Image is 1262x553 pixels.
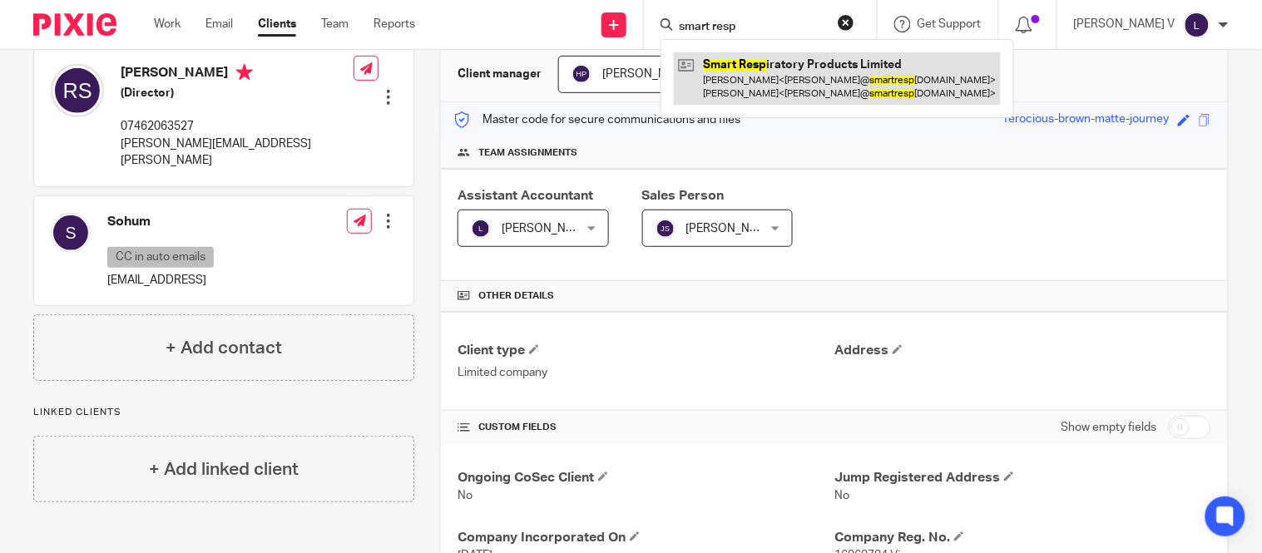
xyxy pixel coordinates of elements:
[458,529,834,546] h4: Company Incorporated On
[458,66,542,82] h3: Client manager
[1005,111,1170,130] div: ferocious-brown-matte-journey
[1062,419,1157,436] label: Show empty fields
[834,342,1211,359] h4: Address
[1074,16,1175,32] p: [PERSON_NAME] V
[258,16,296,32] a: Clients
[453,111,740,128] p: Master code for secure communications and files
[478,146,577,160] span: Team assignments
[107,272,218,289] p: [EMAIL_ADDRESS]
[149,457,299,482] h4: + Add linked client
[677,20,827,35] input: Search
[374,16,415,32] a: Reports
[121,64,354,85] h4: [PERSON_NAME]
[51,64,104,117] img: svg%3E
[107,247,214,268] p: CC in auto emails
[642,189,725,202] span: Sales Person
[121,118,354,135] p: 07462063527
[205,16,233,32] a: Email
[458,469,834,486] h4: Ongoing CoSec Client
[33,13,116,36] img: Pixie
[471,219,491,239] img: svg%3E
[166,335,282,361] h4: + Add contact
[321,16,349,32] a: Team
[458,490,473,501] span: No
[602,68,694,80] span: [PERSON_NAME]
[458,189,593,202] span: Assistant Accountant
[458,364,834,381] p: Limited company
[686,223,778,235] span: [PERSON_NAME]
[918,18,982,30] span: Get Support
[236,64,253,81] i: Primary
[834,529,1211,546] h4: Company Reg. No.
[51,213,91,253] img: svg%3E
[107,213,218,230] h4: Sohum
[478,289,554,303] span: Other details
[121,136,354,170] p: [PERSON_NAME][EMAIL_ADDRESS][PERSON_NAME]
[458,421,834,434] h4: CUSTOM FIELDS
[834,490,849,501] span: No
[838,14,854,31] button: Clear
[154,16,181,32] a: Work
[33,406,414,419] p: Linked clients
[502,223,603,235] span: [PERSON_NAME] V
[656,219,676,239] img: svg%3E
[458,342,834,359] h4: Client type
[572,64,591,84] img: svg%3E
[1184,12,1210,38] img: svg%3E
[121,85,354,101] h5: (Director)
[834,469,1211,486] h4: Jump Registered Address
